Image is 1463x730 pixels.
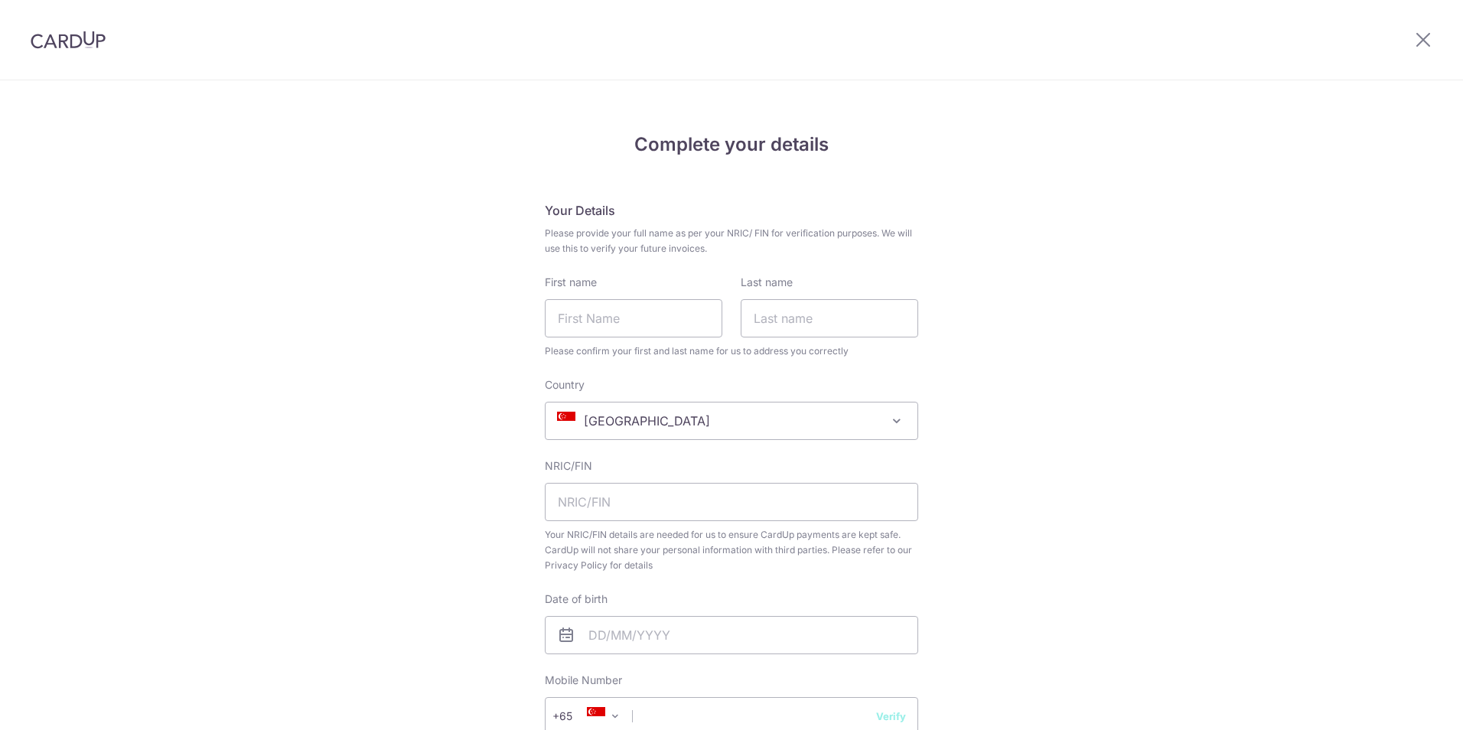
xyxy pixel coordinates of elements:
input: DD/MM/YYYY [545,616,918,654]
h4: Complete your details [545,131,918,158]
label: NRIC/FIN [545,458,592,474]
span: Your NRIC/FIN details are needed for us to ensure CardUp payments are kept safe. CardUp will not ... [545,527,918,573]
button: Verify [876,709,906,724]
input: Last name [741,299,918,337]
span: +65 [557,707,594,725]
label: Mobile Number [545,673,622,688]
span: Singapore [546,402,917,439]
span: Please confirm your first and last name for us to address you correctly [545,344,918,359]
label: First name [545,275,597,290]
span: Please provide your full name as per your NRIC/ FIN for verification purposes. We will use this t... [545,226,918,256]
input: NRIC/FIN [545,483,918,521]
span: Singapore [545,402,918,440]
span: translation missing: en.user_details.form.label.country [545,378,585,391]
input: First Name [545,299,722,337]
span: +65 [552,707,594,725]
h5: Your Details [545,201,918,220]
img: CardUp [31,31,106,49]
label: Date of birth [545,591,608,607]
label: Last name [741,275,793,290]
